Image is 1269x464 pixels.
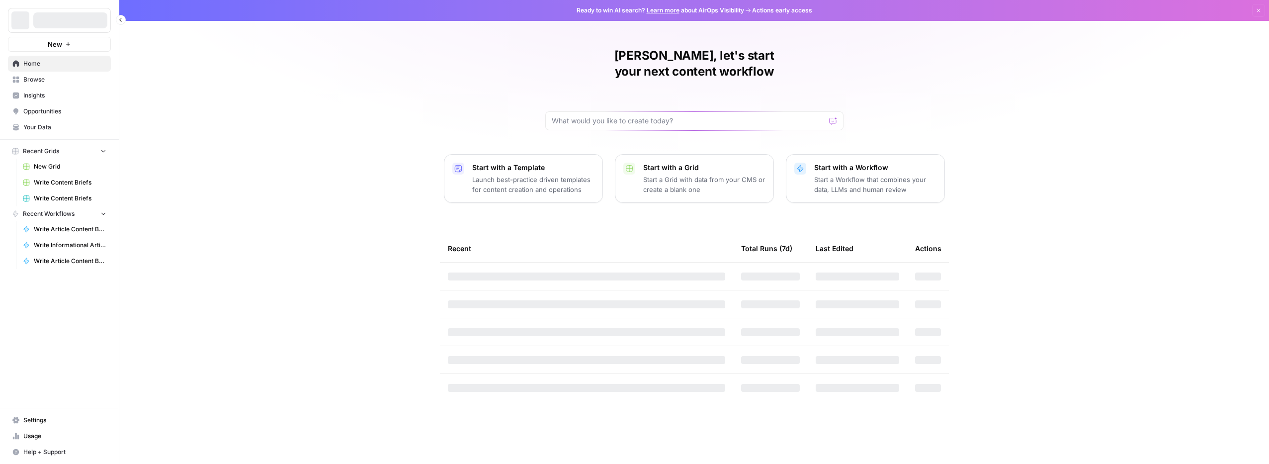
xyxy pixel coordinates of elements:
span: Write Content Briefs [34,178,106,187]
span: Your Data [23,123,106,132]
button: Start with a WorkflowStart a Workflow that combines your data, LLMs and human review [786,154,945,203]
div: Total Runs (7d) [741,235,792,262]
span: Actions early access [752,6,812,15]
input: What would you like to create today? [552,116,825,126]
span: Opportunities [23,107,106,116]
a: Usage [8,428,111,444]
span: Insights [23,91,106,100]
a: Write Article Content Brief [18,253,111,269]
a: Your Data [8,119,111,135]
a: Learn more [647,6,679,14]
a: Write Informational Article Body [18,237,111,253]
a: Browse [8,72,111,88]
span: Settings [23,416,106,425]
span: Ready to win AI search? about AirOps Visibility [577,6,744,15]
a: New Grid [18,159,111,175]
button: Recent Grids [8,144,111,159]
p: Start with a Workflow [814,163,936,173]
button: Recent Workflows [8,206,111,221]
a: Write Content Briefs [18,175,111,190]
p: Launch best-practice driven templates for content creation and operations [472,175,594,194]
h1: [PERSON_NAME], let's start your next content workflow [545,48,844,80]
span: Browse [23,75,106,84]
span: Help + Support [23,448,106,457]
a: Insights [8,88,111,103]
span: Write Article Content Brief [34,225,106,234]
p: Start a Workflow that combines your data, LLMs and human review [814,175,936,194]
span: Recent Workflows [23,209,75,218]
span: Recent Grids [23,147,59,156]
p: Start a Grid with data from your CMS or create a blank one [643,175,765,194]
div: Recent [448,235,725,262]
button: Start with a GridStart a Grid with data from your CMS or create a blank one [615,154,774,203]
span: Usage [23,432,106,441]
button: Help + Support [8,444,111,460]
a: Opportunities [8,103,111,119]
span: Write Article Content Brief [34,257,106,266]
button: Start with a TemplateLaunch best-practice driven templates for content creation and operations [444,154,603,203]
a: Write Content Briefs [18,190,111,206]
p: Start with a Grid [643,163,765,173]
span: Write Content Briefs [34,194,106,203]
span: Write Informational Article Body [34,241,106,250]
a: Write Article Content Brief [18,221,111,237]
span: Home [23,59,106,68]
a: Home [8,56,111,72]
a: Settings [8,412,111,428]
span: New [48,39,62,49]
span: New Grid [34,162,106,171]
div: Actions [915,235,941,262]
p: Start with a Template [472,163,594,173]
div: Last Edited [816,235,853,262]
button: New [8,37,111,52]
